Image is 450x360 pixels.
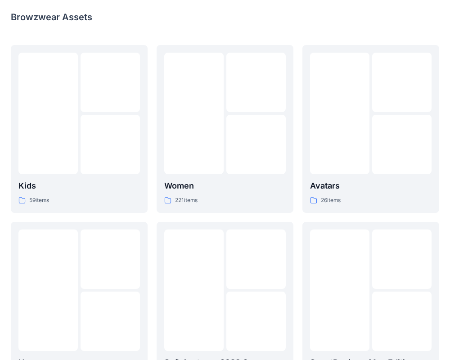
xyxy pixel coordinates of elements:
a: Women221items [157,45,293,213]
p: 59 items [29,196,49,205]
a: Avatars26items [302,45,439,213]
p: Avatars [310,180,432,192]
p: Women [164,180,286,192]
p: 26 items [321,196,341,205]
p: Kids [18,180,140,192]
p: Browzwear Assets [11,11,92,23]
p: 221 items [175,196,198,205]
a: Kids59items [11,45,148,213]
